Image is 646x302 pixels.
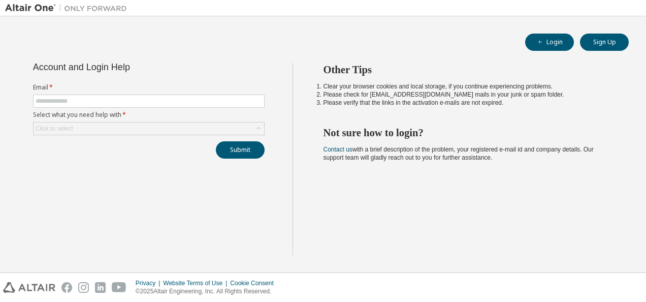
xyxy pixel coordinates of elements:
p: © 2025 Altair Engineering, Inc. All Rights Reserved. [136,287,280,296]
div: Privacy [136,279,163,287]
div: Click to select [36,125,73,133]
img: linkedin.svg [95,282,106,293]
button: Sign Up [580,34,629,51]
li: Please check for [EMAIL_ADDRESS][DOMAIN_NAME] mails in your junk or spam folder. [324,90,611,99]
div: Click to select [34,123,264,135]
img: altair_logo.svg [3,282,55,293]
button: Submit [216,141,265,159]
label: Email [33,83,265,92]
h2: Not sure how to login? [324,126,611,139]
div: Account and Login Help [33,63,218,71]
img: Altair One [5,3,132,13]
label: Select what you need help with [33,111,265,119]
div: Cookie Consent [230,279,279,287]
li: Please verify that the links in the activation e-mails are not expired. [324,99,611,107]
li: Clear your browser cookies and local storage, if you continue experiencing problems. [324,82,611,90]
span: with a brief description of the problem, your registered e-mail id and company details. Our suppo... [324,146,594,161]
div: Website Terms of Use [163,279,230,287]
a: Contact us [324,146,352,153]
img: instagram.svg [78,282,89,293]
button: Login [525,34,574,51]
img: youtube.svg [112,282,126,293]
h2: Other Tips [324,63,611,76]
img: facebook.svg [61,282,72,293]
